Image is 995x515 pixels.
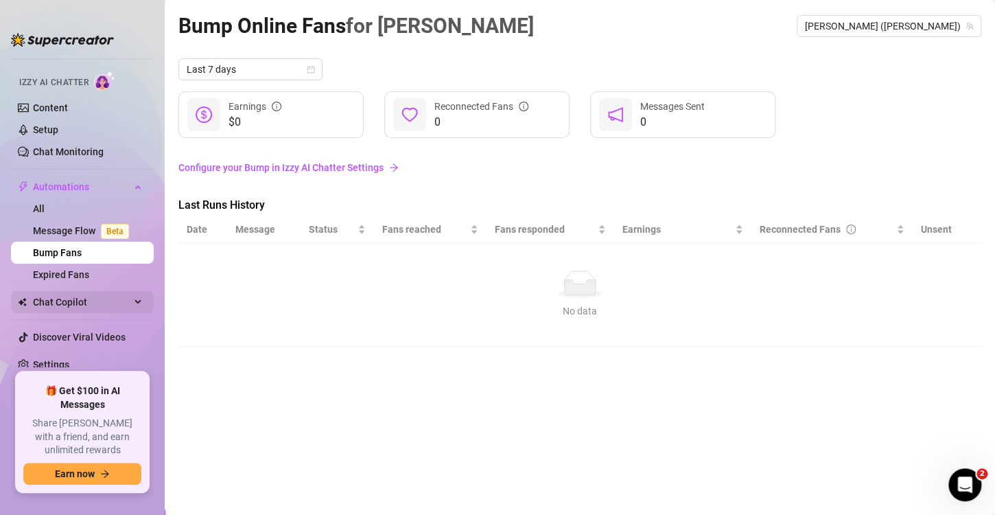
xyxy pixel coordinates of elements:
[100,469,110,479] span: arrow-right
[192,304,968,319] div: No data
[434,99,528,114] div: Reconnected Fans
[301,216,374,243] th: Status
[948,468,981,501] iframe: Intercom live chat
[227,216,301,243] th: Message
[19,76,89,89] span: Izzy AI Chatter
[389,163,399,172] span: arrow-right
[33,225,134,236] a: Message FlowBeta
[229,99,281,114] div: Earnings
[178,160,981,175] a: Configure your Bump in Izzy AI Chatter Settings
[382,222,468,237] span: Fans reached
[307,65,315,73] span: calendar
[622,222,732,237] span: Earnings
[55,468,95,479] span: Earn now
[33,203,45,214] a: All
[519,102,528,111] span: info-circle
[976,468,987,479] span: 2
[33,247,82,258] a: Bump Fans
[178,197,409,214] span: Last Runs History
[33,332,126,343] a: Discover Viral Videos
[196,106,212,123] span: dollar
[495,222,594,237] span: Fans responded
[23,463,141,485] button: Earn nowarrow-right
[846,225,856,234] span: info-circle
[23,385,141,411] span: 🎁 Get $100 in AI Messages
[805,16,973,36] span: Rebecca (rebeccachen)
[614,216,751,243] th: Earnings
[33,176,130,198] span: Automations
[760,222,893,237] div: Reconnected Fans
[33,359,69,370] a: Settings
[33,291,130,313] span: Chat Copilot
[346,14,534,38] span: for [PERSON_NAME]
[33,146,104,157] a: Chat Monitoring
[178,154,981,181] a: Configure your Bump in Izzy AI Chatter Settingsarrow-right
[187,59,314,80] span: Last 7 days
[272,102,281,111] span: info-circle
[33,102,68,113] a: Content
[178,216,227,243] th: Date
[23,417,141,457] span: Share [PERSON_NAME] with a friend, and earn unlimited rewards
[11,33,114,47] img: logo-BBDzfeDw.svg
[33,124,58,135] a: Setup
[178,10,534,42] article: Bump Online Fans
[640,101,705,112] span: Messages Sent
[374,216,487,243] th: Fans reached
[94,71,115,91] img: AI Chatter
[487,216,613,243] th: Fans responded
[965,22,974,30] span: team
[434,114,528,130] span: 0
[913,216,960,243] th: Unsent
[18,181,29,192] span: thunderbolt
[309,222,355,237] span: Status
[229,114,281,130] span: $0
[607,106,624,123] span: notification
[101,224,129,239] span: Beta
[18,297,27,307] img: Chat Copilot
[33,269,89,280] a: Expired Fans
[640,114,705,130] span: 0
[401,106,418,123] span: heart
